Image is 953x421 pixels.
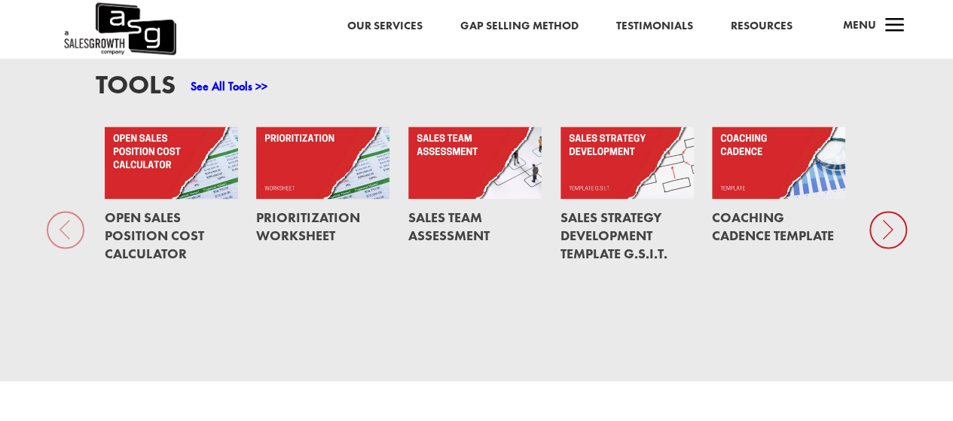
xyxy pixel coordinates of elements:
[615,17,692,36] a: Testimonials
[842,17,875,32] span: Menu
[96,72,176,105] h3: Tools
[256,209,360,244] a: Prioritization Worksheet
[347,17,422,36] a: Our Services
[712,209,834,244] a: Coaching Cadence Template
[560,209,667,262] a: Sales Strategy Development Template G.S.I.T.
[191,78,267,94] a: See All Tools >>
[879,11,909,41] span: a
[460,17,578,36] a: Gap Selling Method
[730,17,792,36] a: Resources
[408,209,490,244] a: Sales Team Assessment
[105,209,204,262] a: Open Sales Position Cost Calculator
